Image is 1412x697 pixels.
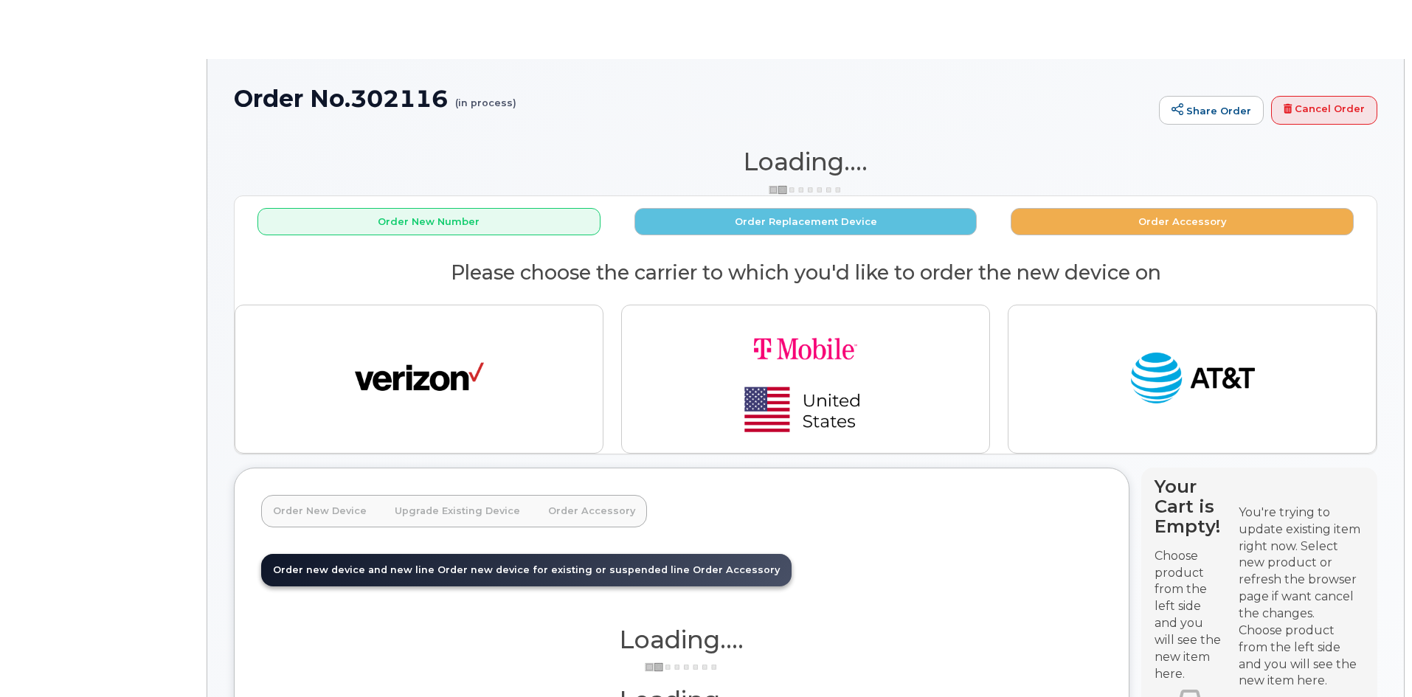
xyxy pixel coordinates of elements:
[634,208,977,235] button: Order Replacement Device
[235,262,1377,284] h2: Please choose the carrier to which you'd like to order the new device on
[234,86,1152,111] h1: Order No.302116
[702,317,909,441] img: t-mobile-78392d334a420d5b7f0e63d4fa81f6287a21d394dc80d677554bb55bbab1186f.png
[261,495,378,527] a: Order New Device
[234,148,1377,175] h1: Loading....
[273,564,435,575] span: Order new device and new line
[1159,96,1264,125] a: Share Order
[355,346,484,412] img: verizon-ab2890fd1dd4a6c9cf5f392cd2db4626a3dae38ee8226e09bcb5c993c4c79f81.png
[257,208,601,235] button: Order New Number
[1155,476,1225,536] h4: Your Cart is Empty!
[383,495,532,527] a: Upgrade Existing Device
[1239,504,1364,623] div: You're trying to update existing item right now. Select new product or refresh the browser page i...
[437,564,690,575] span: Order new device for existing or suspended line
[645,662,719,673] img: ajax-loader-3a6953c30dc77f0bf724df975f13086db4f4c1262e45940f03d1251963f1bf2e.gif
[261,626,1102,653] h1: Loading....
[1239,623,1364,690] div: Choose product from the left side and you will see the new item here.
[1128,346,1257,412] img: at_t-fb3d24644a45acc70fc72cc47ce214d34099dfd970ee3ae2334e4251f9d920fd.png
[769,184,842,195] img: ajax-loader-3a6953c30dc77f0bf724df975f13086db4f4c1262e45940f03d1251963f1bf2e.gif
[693,564,780,575] span: Order Accessory
[1011,208,1354,235] button: Order Accessory
[1155,548,1225,683] p: Choose product from the left side and you will see the new item here.
[536,495,647,527] a: Order Accessory
[1271,96,1377,125] a: Cancel Order
[455,86,516,108] small: (in process)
